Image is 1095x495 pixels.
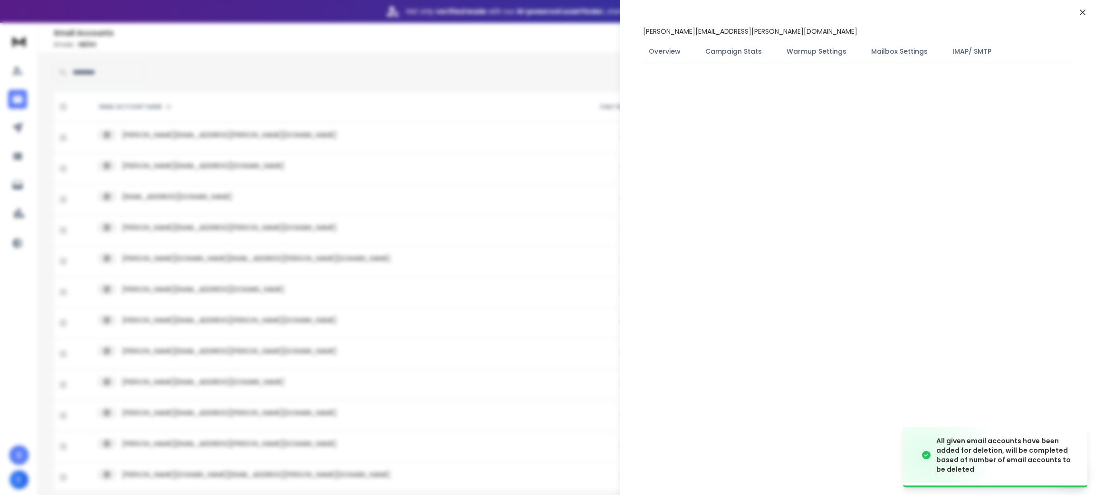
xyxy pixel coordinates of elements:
[643,27,857,36] p: [PERSON_NAME][EMAIL_ADDRESS][PERSON_NAME][DOMAIN_NAME]
[700,41,768,62] button: Campaign Stats
[781,41,852,62] button: Warmup Settings
[865,41,933,62] button: Mailbox Settings
[947,41,997,62] button: IMAP/ SMTP
[643,41,686,62] button: Overview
